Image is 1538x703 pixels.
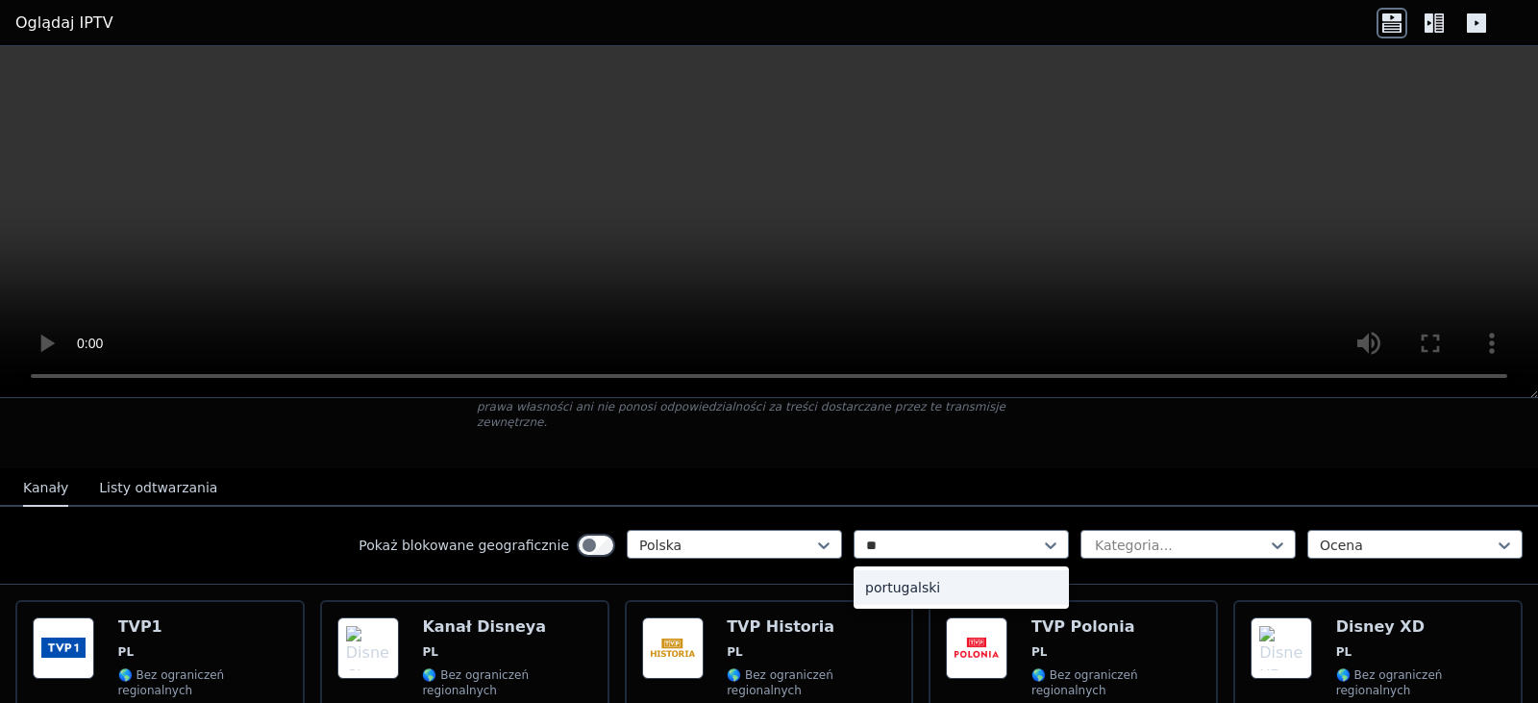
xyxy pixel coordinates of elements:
font: PL [727,645,742,659]
font: 🌎 Bez ograniczeń regionalnych [1031,668,1138,697]
font: PL [422,645,437,659]
img: TVP Polonia [946,617,1007,679]
font: 🌎 Bez ograniczeń regionalnych [118,668,225,697]
font: 🌎 Bez ograniczeń regionalnych [422,668,529,697]
font: PL [1031,645,1047,659]
font: Oglądaj IPTV [15,13,113,32]
img: TVP Historia [642,617,704,679]
button: Kanały [23,470,68,507]
a: serwisu iptv-org [776,385,868,398]
font: Disney XD [1336,617,1425,636]
font: TVP1 [118,617,162,636]
font: 🌎 Bez ograniczeń regionalnych [727,668,833,697]
font: portugalski [865,580,940,595]
button: Listy odtwarzania [99,470,217,507]
font: PL [118,645,134,659]
a: Oglądaj IPTV [15,12,113,35]
font: Kanał Disneya [422,617,546,636]
font: 🌎 Bez ograniczeń regionalnych [1336,668,1443,697]
img: Disney XD [1251,617,1312,679]
font: [DOMAIN_NAME] nie hostuje ani nie udostępnia bezpośrednio żadnych treści wideo. Wszystkie dostępn... [477,369,1022,398]
img: TVP1 [33,617,94,679]
font: TVP Polonia [1031,617,1134,636]
font: . [DOMAIN_NAME] nie rości sobie prawa własności ani nie ponosi odpowiedzialności za treści dostar... [477,385,1058,429]
font: Pokaż blokowane geograficznie [359,538,569,553]
font: Listy odtwarzania [99,480,217,495]
font: TVP Historia [727,617,834,636]
font: Kanały [23,480,68,495]
font: PL [1336,645,1352,659]
img: Disney Channel [337,617,399,679]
